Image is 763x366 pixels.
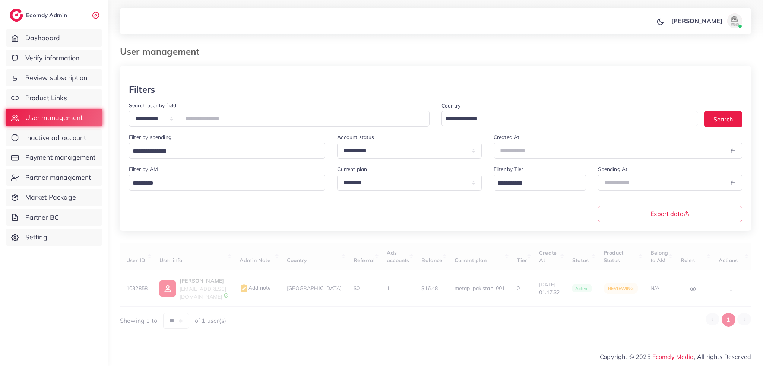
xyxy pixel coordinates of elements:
[6,209,102,226] a: Partner BC
[6,229,102,246] a: Setting
[6,169,102,186] a: Partner management
[6,189,102,206] a: Market Package
[667,13,745,28] a: [PERSON_NAME]avatar
[337,133,374,141] label: Account status
[25,192,76,202] span: Market Package
[25,173,91,182] span: Partner management
[25,153,96,162] span: Payment management
[6,29,102,47] a: Dashboard
[6,149,102,166] a: Payment management
[652,353,694,360] a: Ecomdy Media
[129,102,176,109] label: Search user by field
[129,175,325,191] div: Search for option
[598,206,743,222] button: Export data
[443,113,688,125] input: Search for option
[441,102,460,109] label: Country
[6,89,102,106] a: Product Links
[495,178,576,189] input: Search for option
[704,111,742,127] button: Search
[130,146,316,157] input: Search for option
[130,178,316,189] input: Search for option
[129,133,171,141] label: Filter by spending
[25,93,67,103] span: Product Links
[494,175,586,191] div: Search for option
[600,352,751,361] span: Copyright © 2025
[337,165,367,173] label: Current plan
[25,113,83,122] span: User management
[129,84,155,95] h3: Filters
[129,143,325,159] div: Search for option
[25,73,88,83] span: Review subscription
[25,133,86,143] span: Inactive ad account
[25,232,47,242] span: Setting
[25,33,60,43] span: Dashboard
[494,133,520,141] label: Created At
[694,352,751,361] span: , All rights Reserved
[727,13,742,28] img: avatar
[25,213,59,222] span: Partner BC
[6,129,102,146] a: Inactive ad account
[650,211,690,217] span: Export data
[26,12,69,19] h2: Ecomdy Admin
[10,9,69,22] a: logoEcomdy Admin
[10,9,23,22] img: logo
[494,165,523,173] label: Filter by Tier
[671,16,722,25] p: [PERSON_NAME]
[6,50,102,67] a: Verify information
[6,69,102,86] a: Review subscription
[441,111,698,126] div: Search for option
[598,165,628,173] label: Spending At
[129,165,158,173] label: Filter by AM
[120,46,205,57] h3: User management
[25,53,80,63] span: Verify information
[6,109,102,126] a: User management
